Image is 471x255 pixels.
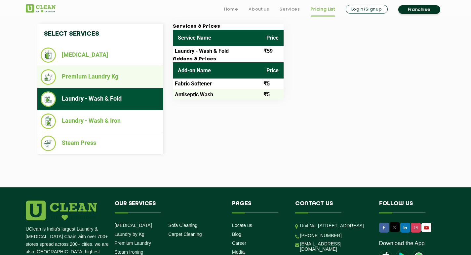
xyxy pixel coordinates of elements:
img: Steam Press [41,136,56,151]
img: Dry Cleaning [41,48,56,63]
a: Home [224,5,238,13]
th: Price [261,30,284,46]
a: Premium Laundry [115,240,151,246]
a: Career [232,240,246,246]
td: Antiseptic Wash [173,89,261,100]
th: Price [261,62,284,79]
a: Pricing List [311,5,335,13]
a: Franchise [398,5,440,14]
li: [MEDICAL_DATA] [41,48,160,63]
a: Sofa Cleaning [168,223,197,228]
h4: Contact us [295,201,369,213]
a: Download the App [379,240,425,247]
img: Laundry - Wash & Fold [41,91,56,107]
a: About us [249,5,269,13]
a: Blog [232,232,241,237]
h4: Our Services [115,201,222,213]
h4: Pages [232,201,285,213]
h4: Select Services [37,24,163,44]
a: [PHONE_NUMBER] [300,233,342,238]
a: Steam Ironing [115,249,143,255]
a: Carpet Cleaning [168,232,202,237]
a: [EMAIL_ADDRESS][DOMAIN_NAME] [300,241,369,252]
th: Add-on Name [173,62,261,79]
li: Laundry - Wash & Fold [41,91,160,107]
li: Steam Press [41,136,160,151]
p: Unit No. [STREET_ADDRESS] [300,222,369,230]
h3: Addons & Prices [173,56,284,62]
a: [MEDICAL_DATA] [115,223,152,228]
h4: Follow us [379,201,437,213]
a: Media [232,249,245,255]
td: Fabric Softener [173,79,261,89]
td: Laundry - Wash & Fold [173,46,261,56]
img: UClean Laundry and Dry Cleaning [422,224,431,231]
a: Services [280,5,300,13]
a: Locate us [232,223,252,228]
img: UClean Laundry and Dry Cleaning [26,4,56,13]
td: ₹5 [261,89,284,100]
img: logo.png [26,201,97,220]
a: Laundry by Kg [115,232,144,237]
th: Service Name [173,30,261,46]
a: Login/Signup [346,5,388,14]
td: ₹59 [261,46,284,56]
img: Premium Laundry Kg [41,69,56,85]
img: Laundry - Wash & Iron [41,113,56,129]
li: Laundry - Wash & Iron [41,113,160,129]
li: Premium Laundry Kg [41,69,160,85]
h3: Services & Prices [173,24,284,30]
td: ₹5 [261,79,284,89]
